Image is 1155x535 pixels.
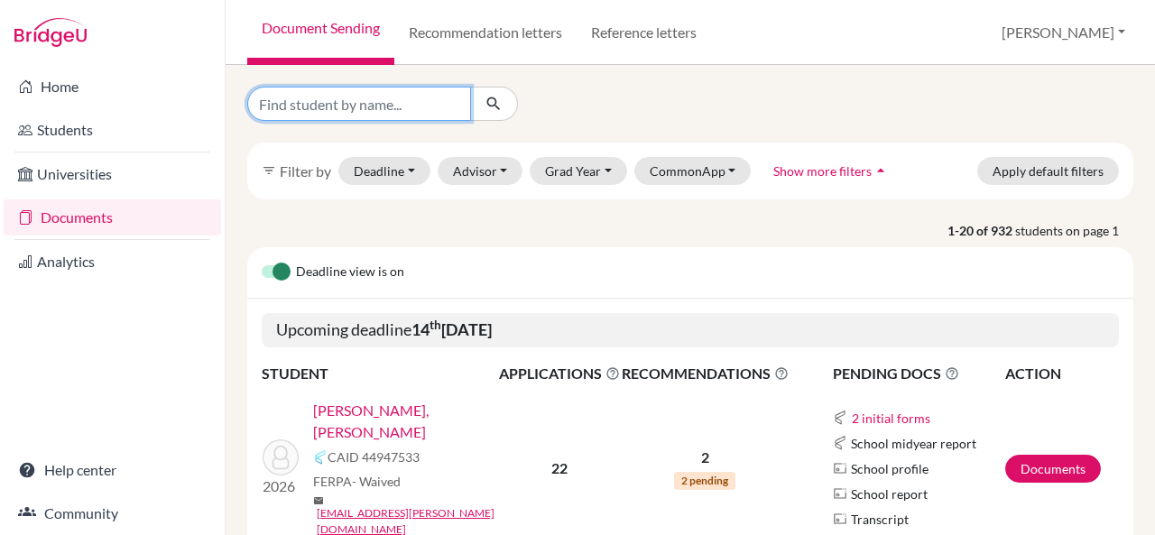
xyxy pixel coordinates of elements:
[851,434,976,453] span: School midyear report
[851,510,909,529] span: Transcript
[4,495,221,531] a: Community
[4,244,221,280] a: Analytics
[833,363,1003,384] span: PENDING DOCS
[411,319,492,339] b: 14 [DATE]
[622,363,789,384] span: RECOMMENDATIONS
[833,486,847,501] img: Parchments logo
[833,461,847,475] img: Parchments logo
[430,318,441,332] sup: th
[313,400,511,443] a: [PERSON_NAME], [PERSON_NAME]
[851,408,931,429] button: 2 initial forms
[851,484,928,503] span: School report
[551,459,568,476] b: 22
[313,495,324,506] span: mail
[872,161,890,180] i: arrow_drop_up
[833,436,847,450] img: Common App logo
[352,474,401,489] span: - Waived
[833,512,847,526] img: Parchments logo
[14,18,87,47] img: Bridge-U
[622,447,789,468] p: 2
[833,410,847,425] img: Common App logo
[4,69,221,105] a: Home
[280,162,331,180] span: Filter by
[977,157,1119,185] button: Apply default filters
[328,447,420,466] span: CAID 44947533
[263,475,299,497] p: 2026
[296,262,404,283] span: Deadline view is on
[262,313,1119,347] h5: Upcoming deadline
[499,363,620,384] span: APPLICATIONS
[993,15,1133,50] button: [PERSON_NAME]
[1004,362,1119,385] th: ACTION
[1005,455,1101,483] a: Documents
[338,157,430,185] button: Deadline
[674,472,735,490] span: 2 pending
[4,112,221,148] a: Students
[1015,221,1133,240] span: students on page 1
[262,163,276,178] i: filter_list
[851,459,929,478] span: School profile
[247,87,471,121] input: Find student by name...
[313,472,401,491] span: FERPA
[4,156,221,192] a: Universities
[263,439,299,475] img: Abhay Feagans, Aanika
[313,450,328,465] img: Common App logo
[530,157,627,185] button: Grad Year
[438,157,523,185] button: Advisor
[634,157,752,185] button: CommonApp
[758,157,905,185] button: Show more filtersarrow_drop_up
[262,362,498,385] th: STUDENT
[4,199,221,235] a: Documents
[773,163,872,179] span: Show more filters
[4,452,221,488] a: Help center
[947,221,1015,240] strong: 1-20 of 932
